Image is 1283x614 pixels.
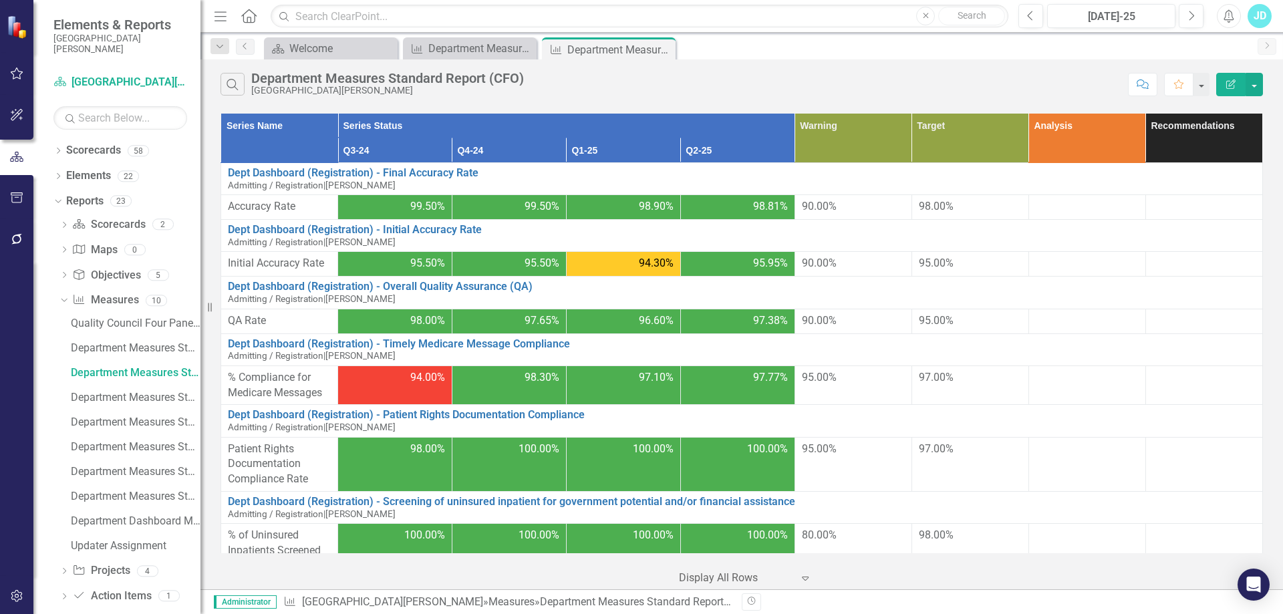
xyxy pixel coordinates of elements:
[66,194,104,209] a: Reports
[919,314,954,327] span: 95.00%
[67,387,200,408] a: Department Measures Standard Report (CNO)
[228,224,1256,236] a: Dept Dashboard (Registration) - Initial Accuracy Rate
[228,237,323,247] span: Admitting / Registration
[1145,524,1262,563] td: Double-Click to Edit
[67,510,200,532] a: Department Dashboard Measures Graphs
[148,269,169,281] div: 5
[128,145,149,156] div: 58
[66,168,111,184] a: Elements
[1028,309,1145,333] td: Double-Click to Edit
[71,416,200,428] div: Department Measures Standard Report (COO)
[221,163,1263,195] td: Double-Click to Edit Right Click for Context Menu
[228,496,1256,508] a: Dept Dashboard (Registration) - Screening of uninsured inpatient for government potential and/or ...
[72,293,138,308] a: Measures
[228,256,331,271] span: Initial Accuracy Rate
[267,40,394,57] a: Welcome
[124,244,146,255] div: 0
[228,350,323,361] span: Admitting / Registration
[747,528,788,543] span: 100.00%
[221,333,1263,365] td: Double-Click to Edit Right Click for Context Menu
[228,237,396,247] small: [PERSON_NAME]
[221,492,1263,524] td: Double-Click to Edit Right Click for Context Menu
[271,5,1008,28] input: Search ClearPoint...
[72,243,117,258] a: Maps
[71,490,200,502] div: Department Measures Standard Report (Other)
[410,256,445,271] span: 95.50%
[1145,365,1262,405] td: Double-Click to Edit
[228,199,331,214] span: Accuracy Rate
[53,106,187,130] input: Search Below...
[228,338,1256,350] a: Dept Dashboard (Registration) - Timely Medicare Message Compliance
[639,313,674,329] span: 96.60%
[802,200,837,212] span: 90.00%
[53,33,187,55] small: [GEOGRAPHIC_DATA][PERSON_NAME]
[72,268,140,283] a: Objectives
[67,362,200,383] a: Department Measures Standard Report (CFO)
[302,595,483,608] a: [GEOGRAPHIC_DATA][PERSON_NAME]
[72,563,130,579] a: Projects
[228,409,1256,421] a: Dept Dashboard (Registration) - Patient Rights Documentation Compliance
[919,371,954,383] span: 97.00%
[802,528,837,541] span: 80.00%
[221,405,1263,437] td: Double-Click to Edit Right Click for Context Menu
[1028,195,1145,220] td: Double-Click to Edit
[289,40,394,57] div: Welcome
[67,436,200,458] a: Department Measures Standard Report (CMO)
[323,180,325,190] span: |
[228,351,396,361] small: [PERSON_NAME]
[404,528,445,543] span: 100.00%
[71,367,200,379] div: Department Measures Standard Report (CFO)
[228,422,396,432] small: [PERSON_NAME]
[228,167,1256,179] a: Dept Dashboard (Registration) - Final Accuracy Rate
[525,256,559,271] span: 95.50%
[633,442,674,457] span: 100.00%
[919,257,954,269] span: 95.00%
[53,75,187,90] a: [GEOGRAPHIC_DATA][PERSON_NAME]
[228,370,331,401] span: % Compliance for Medicare Messages
[525,199,559,214] span: 99.50%
[519,442,559,457] span: 100.00%
[67,486,200,507] a: Department Measures Standard Report (Other)
[1145,437,1262,492] td: Double-Click to Edit
[118,170,139,182] div: 22
[323,508,325,519] span: |
[540,595,754,608] div: Department Measures Standard Report (CFO)
[67,313,200,334] a: Quality Council Four Panel Report
[919,442,954,455] span: 97.00%
[1145,252,1262,277] td: Double-Click to Edit
[323,350,325,361] span: |
[633,528,674,543] span: 100.00%
[67,412,200,433] a: Department Measures Standard Report (COO)
[525,370,559,386] span: 98.30%
[53,17,187,33] span: Elements & Reports
[410,370,445,386] span: 94.00%
[71,392,200,404] div: Department Measures Standard Report (CNO)
[221,277,1263,309] td: Double-Click to Edit Right Click for Context Menu
[1145,195,1262,220] td: Double-Click to Edit
[72,589,151,604] a: Action Items
[7,15,30,39] img: ClearPoint Strategy
[488,595,535,608] a: Measures
[919,528,954,541] span: 98.00%
[567,41,672,58] div: Department Measures Standard Report (CFO)
[1248,4,1272,28] div: JD
[1028,252,1145,277] td: Double-Click to Edit
[323,422,325,432] span: |
[802,314,837,327] span: 90.00%
[228,508,323,519] span: Admitting / Registration
[1028,524,1145,563] td: Double-Click to Edit
[228,180,396,190] small: [PERSON_NAME]
[71,342,200,354] div: Department Measures Standard Report
[802,257,837,269] span: 90.00%
[228,422,323,432] span: Admitting / Registration
[410,199,445,214] span: 99.50%
[110,196,132,207] div: 23
[67,461,200,482] a: Department Measures Standard Report (CHRO)
[71,540,200,552] div: Updater Assignment
[753,256,788,271] span: 95.95%
[958,10,986,21] span: Search
[747,442,788,457] span: 100.00%
[146,295,167,306] div: 10
[66,143,121,158] a: Scorecards
[938,7,1005,25] button: Search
